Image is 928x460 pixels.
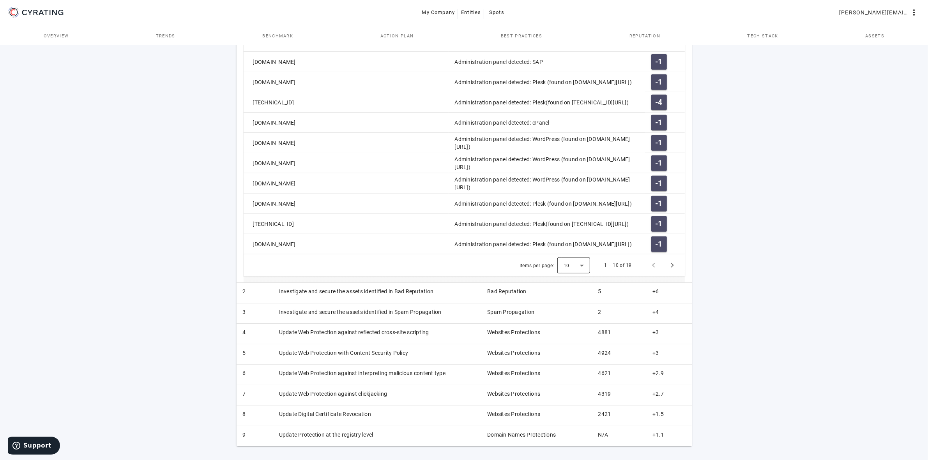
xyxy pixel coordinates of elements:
[865,34,884,38] span: Assets
[449,153,645,173] mat-cell: Administration panel detected: WordPress (found on [DOMAIN_NAME][URL])
[489,6,504,19] span: Spots
[646,405,691,426] td: +1.5
[655,78,663,86] span: -1
[604,261,632,269] div: 1 – 10 of 19
[481,365,592,385] td: Websites Protections
[646,365,691,385] td: +2.9
[244,153,351,173] mat-cell: [DOMAIN_NAME]
[44,34,69,38] span: Overview
[273,283,481,303] td: Investigate and secure the assets identified in Bad Reputation
[481,405,592,426] td: Websites Protections
[449,72,645,92] mat-cell: Administration panel detected: Plesk (found on [DOMAIN_NAME][URL])
[237,283,273,303] td: 2
[273,405,481,426] td: Update Digital Certificate Revocation
[244,52,351,72] mat-cell: [DOMAIN_NAME]
[481,426,592,446] td: Domain Names Protections
[458,5,484,19] button: Entities
[655,240,663,248] span: -1
[22,10,64,15] g: CYRATING
[909,8,919,17] mat-icon: more_vert
[449,194,645,214] mat-cell: Administration panel detected: Plesk (found on [DOMAIN_NAME][URL])
[748,34,778,38] span: Tech Stack
[655,139,663,147] span: -1
[244,133,351,153] mat-cell: [DOMAIN_NAME]
[655,200,663,208] span: -1
[244,234,351,254] mat-cell: [DOMAIN_NAME]
[244,72,351,92] mat-cell: [DOMAIN_NAME]
[449,113,645,133] mat-cell: Administration panel detected: cPanel
[839,6,909,19] span: [PERSON_NAME][EMAIL_ADDRESS][DOMAIN_NAME]
[156,34,175,38] span: Trends
[481,385,592,405] td: Websites Protections
[273,324,481,344] td: Update Web Protection against reflected cross-site scripting
[273,385,481,405] td: Update Web Protection against clickjacking
[273,426,481,446] td: Update Protection at the registry level
[646,385,691,405] td: +2.7
[237,324,273,344] td: 4
[419,5,458,19] button: My Company
[592,426,647,446] td: N/A
[262,34,293,38] span: Benchmark
[592,385,647,405] td: 4319
[655,119,663,127] span: -1
[449,92,645,113] mat-cell: Administration panel detected: Plesk(found on [TECHNICAL_ID][URL])
[237,426,273,446] td: 9
[422,6,455,19] span: My Company
[484,5,509,19] button: Spots
[592,405,647,426] td: 2421
[520,262,554,270] div: Items per page:
[244,173,351,194] mat-cell: [DOMAIN_NAME]
[592,365,647,385] td: 4621
[244,214,351,234] mat-cell: [TECHNICAL_ID]
[481,324,592,344] td: Websites Protections
[237,303,273,323] td: 3
[237,405,273,426] td: 8
[237,385,273,405] td: 7
[273,365,481,385] td: Update Web Protection against interpreting malicious content type
[663,256,682,275] button: Next page
[244,113,351,133] mat-cell: [DOMAIN_NAME]
[449,133,645,153] mat-cell: Administration panel detected: WordPress (found on [DOMAIN_NAME][URL])
[592,283,647,303] td: 5
[244,194,351,214] mat-cell: [DOMAIN_NAME]
[646,426,691,446] td: +1.1
[655,99,663,106] span: -4
[646,283,691,303] td: +6
[836,5,922,19] button: [PERSON_NAME][EMAIL_ADDRESS][DOMAIN_NAME]
[655,58,663,66] span: -1
[237,344,273,364] td: 5
[629,34,660,38] span: Reputation
[8,437,60,456] iframe: Opens a widget where you can find more information
[273,344,481,364] td: Update Web Protection with Content Security Policy
[449,234,645,254] mat-cell: Administration panel detected: Plesk (found on [DOMAIN_NAME][URL])
[646,344,691,364] td: +3
[449,52,645,72] mat-cell: Administration panel detected: SAP
[380,34,414,38] span: Action Plan
[449,173,645,194] mat-cell: Administration panel detected: WordPress (found on [DOMAIN_NAME][URL])
[592,324,647,344] td: 4881
[592,344,647,364] td: 4924
[461,6,481,19] span: Entities
[237,365,273,385] td: 6
[655,159,663,167] span: -1
[655,220,663,228] span: -1
[644,256,663,275] button: Previous page
[481,344,592,364] td: Websites Protections
[244,92,351,113] mat-cell: [TECHNICAL_ID]
[481,303,592,323] td: Spam Propagation
[481,283,592,303] td: Bad Reputation
[646,324,691,344] td: +3
[501,34,542,38] span: Best practices
[592,303,647,323] td: 2
[449,214,645,234] mat-cell: Administration panel detected: Plesk(found on [TECHNICAL_ID][URL])
[646,303,691,323] td: +4
[273,303,481,323] td: Investigate and secure the assets identified in Spam Propagation
[655,180,663,187] span: -1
